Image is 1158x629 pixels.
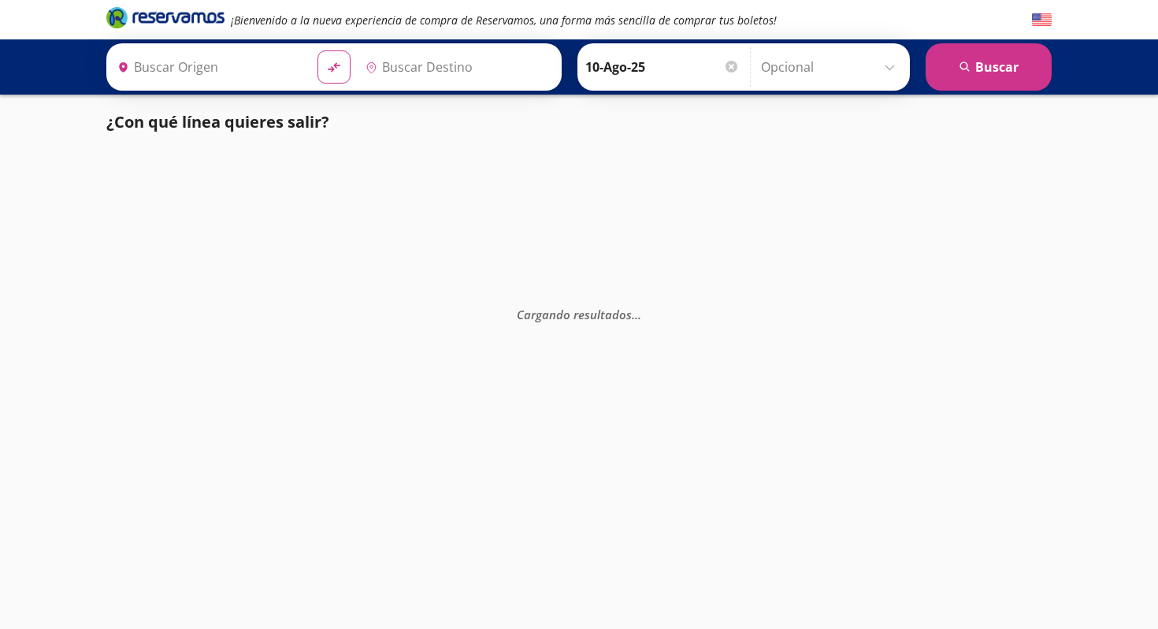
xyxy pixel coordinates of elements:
[111,47,305,87] input: Buscar Origen
[638,307,641,322] span: .
[761,47,902,87] input: Opcional
[632,307,635,322] span: .
[359,47,553,87] input: Buscar Destino
[635,307,638,322] span: .
[106,110,329,134] p: ¿Con qué línea quieres salir?
[1032,10,1052,30] button: English
[106,6,225,34] a: Brand Logo
[517,307,641,322] em: Cargando resultados
[106,6,225,29] i: Brand Logo
[231,13,777,28] em: ¡Bienvenido a la nueva experiencia de compra de Reservamos, una forma más sencilla de comprar tus...
[926,43,1052,91] button: Buscar
[585,47,740,87] input: Elegir Fecha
